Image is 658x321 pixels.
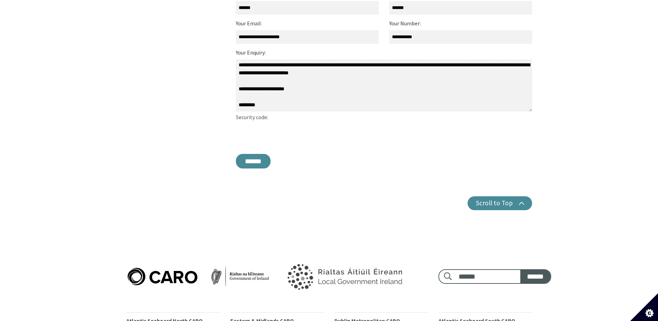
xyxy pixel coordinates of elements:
[630,293,658,321] button: Set cookie preferences
[272,255,416,298] img: Government of Ireland logo
[468,196,532,210] button: Scroll to Top
[236,18,262,28] label: Your Email:
[236,121,341,148] iframe: reCAPTCHA
[389,18,421,28] label: Your Number:
[126,266,271,287] img: Caro logo
[236,48,266,58] label: Your Enquiry:
[236,114,268,121] span: Security code:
